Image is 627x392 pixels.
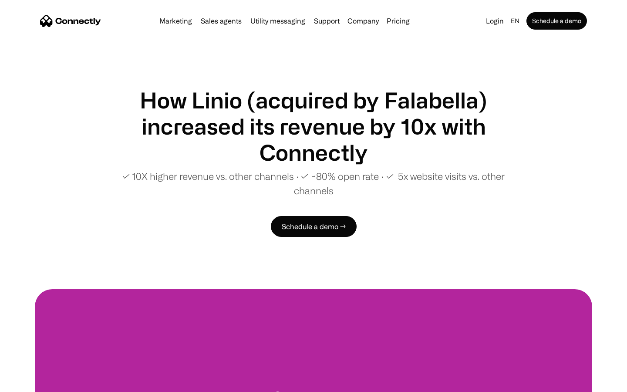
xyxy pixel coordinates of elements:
[345,15,381,27] div: Company
[347,15,379,27] div: Company
[104,169,522,198] p: ✓ 10X higher revenue vs. other channels ∙ ✓ ~80% open rate ∙ ✓ 5x website visits vs. other channels
[17,377,52,389] ul: Language list
[104,87,522,166] h1: How Linio (acquired by Falabella) increased its revenue by 10x with Connectly
[507,15,525,27] div: en
[9,376,52,389] aside: Language selected: English
[197,17,245,24] a: Sales agents
[511,15,519,27] div: en
[271,216,357,237] a: Schedule a demo →
[156,17,196,24] a: Marketing
[526,12,587,30] a: Schedule a demo
[383,17,413,24] a: Pricing
[247,17,309,24] a: Utility messaging
[482,15,507,27] a: Login
[40,14,101,27] a: home
[310,17,343,24] a: Support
